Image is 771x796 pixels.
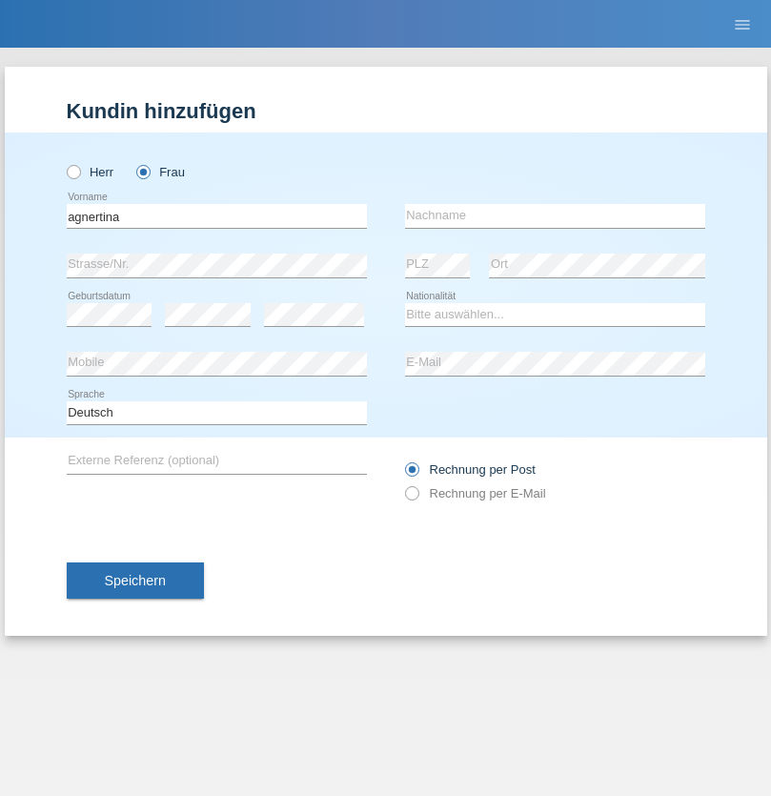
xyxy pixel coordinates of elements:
a: menu [723,18,761,30]
input: Rechnung per Post [405,462,417,486]
label: Herr [67,165,114,179]
input: Herr [67,165,79,177]
i: menu [733,15,752,34]
span: Speichern [105,573,166,588]
h1: Kundin hinzufügen [67,99,705,123]
input: Frau [136,165,149,177]
button: Speichern [67,562,204,599]
label: Rechnung per Post [405,462,536,477]
label: Frau [136,165,185,179]
label: Rechnung per E-Mail [405,486,546,500]
input: Rechnung per E-Mail [405,486,417,510]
